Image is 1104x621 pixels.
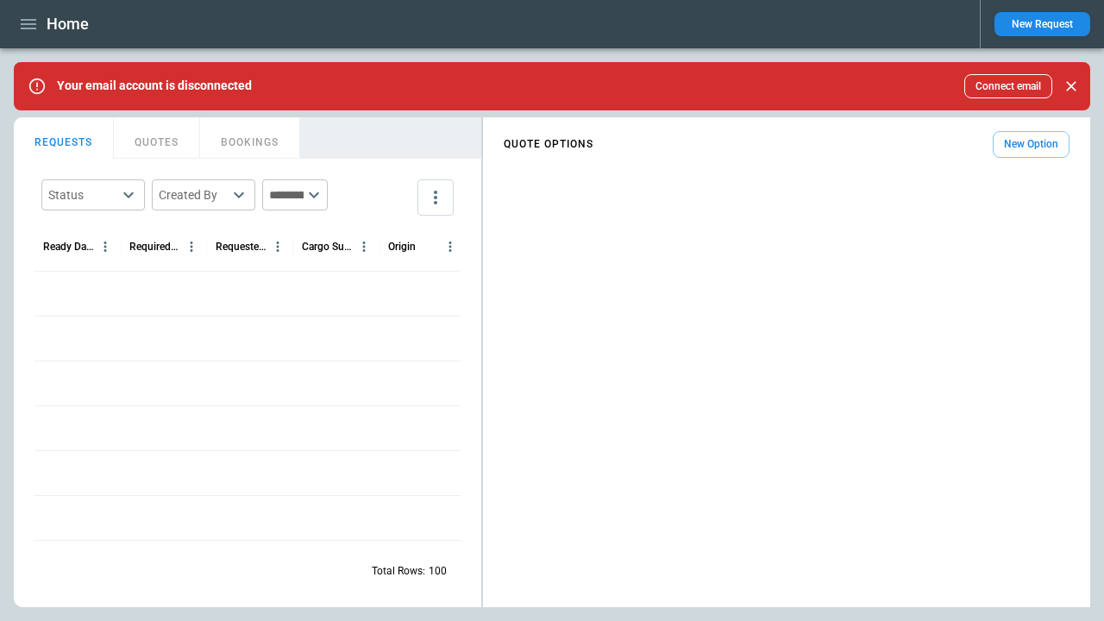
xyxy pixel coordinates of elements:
button: Close [1059,74,1083,98]
div: Cargo Summary [302,241,353,253]
button: QUOTES [114,117,200,159]
div: Ready Date & Time (UTC) [43,241,94,253]
div: Origin [388,241,416,253]
button: Origin column menu [439,235,461,258]
button: Ready Date & Time (UTC) column menu [94,235,116,258]
h4: QUOTE OPTIONS [504,141,593,148]
div: Status [48,186,117,204]
button: Connect email [964,74,1052,98]
button: Required Date & Time (UTC) column menu [180,235,203,258]
p: 100 [429,564,447,579]
div: Required Date & Time (UTC) [129,241,180,253]
button: Requested Route column menu [267,235,289,258]
p: Total Rows: [372,564,425,579]
button: BOOKINGS [200,117,300,159]
div: Created By [159,186,228,204]
button: Cargo Summary column menu [353,235,375,258]
h1: Home [47,14,89,34]
div: Requested Route [216,241,267,253]
button: more [417,179,454,216]
button: New Option [993,131,1069,158]
button: New Request [994,12,1090,36]
button: REQUESTS [14,117,114,159]
div: dismiss [1059,67,1083,105]
div: scrollable content [483,124,1090,165]
p: Your email account is disconnected [57,78,252,93]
